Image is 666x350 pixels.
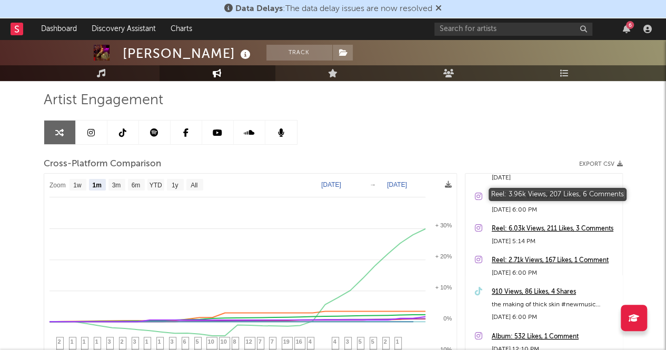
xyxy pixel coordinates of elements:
text: 1m [92,182,101,189]
span: 12 [246,338,252,345]
button: 6 [623,25,630,33]
span: 2 [58,338,61,345]
text: Zoom [49,182,66,189]
a: Charts [163,18,200,39]
a: Discovery Assistant [84,18,163,39]
span: 3 [108,338,111,345]
span: 5 [196,338,199,345]
div: [DATE] [492,172,617,184]
span: 3 [346,338,349,345]
span: 7 [271,338,274,345]
span: 2 [121,338,124,345]
text: 1w [73,182,82,189]
text: + 30% [435,222,452,228]
span: : The data delay issues are now resolved [235,5,432,13]
a: Reel: 2.71k Views, 167 Likes, 1 Comment [492,254,617,267]
span: 4 [333,338,336,345]
div: 6 [626,21,634,29]
text: + 10% [435,284,452,291]
div: [DATE] 6:00 PM [492,311,617,324]
span: Dismiss [435,5,442,13]
span: 8 [233,338,236,345]
span: 3 [133,338,136,345]
span: Artist Engagement [44,94,163,107]
span: 4 [309,338,312,345]
div: [DATE] 6:00 PM [492,267,617,279]
span: 1 [396,338,399,345]
text: + 20% [435,253,452,259]
span: 1 [83,338,86,345]
div: the making of thick skin #newmusic #bradcox [492,298,617,311]
div: [DATE] 6:00 PM [492,204,617,216]
span: 1 [71,338,74,345]
span: 19 [283,338,290,345]
span: 1 [145,338,148,345]
text: YTD [149,182,162,189]
text: [DATE] [387,181,407,188]
a: Reel: 6.03k Views, 211 Likes, 3 Comments [492,223,617,235]
text: → [370,181,376,188]
span: Data Delays [235,5,283,13]
span: 5 [359,338,362,345]
text: 3m [112,182,121,189]
span: 7 [259,338,262,345]
input: Search for artists [434,23,592,36]
span: 6 [183,338,186,345]
span: 2 [384,338,387,345]
span: 16 [296,338,302,345]
text: 1y [171,182,178,189]
span: 1 [158,338,161,345]
a: Reel: 3.96k Views, 207 Likes, 6 Comments [492,191,617,204]
div: [PERSON_NAME] [123,45,253,62]
span: 10 [221,338,227,345]
span: 5 [371,338,374,345]
button: Export CSV [579,161,623,167]
div: [DATE] 5:14 PM [492,235,617,248]
span: 10 [208,338,214,345]
span: 1 [95,338,98,345]
span: 3 [171,338,174,345]
text: [DATE] [321,181,341,188]
a: Album: 532 Likes, 1 Comment [492,331,617,343]
a: 910 Views, 86 Likes, 4 Shares [492,286,617,298]
text: 0% [443,315,452,322]
span: Cross-Platform Comparison [44,158,161,171]
button: Track [266,45,332,61]
text: 6m [131,182,140,189]
a: Dashboard [34,18,84,39]
text: All [191,182,197,189]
